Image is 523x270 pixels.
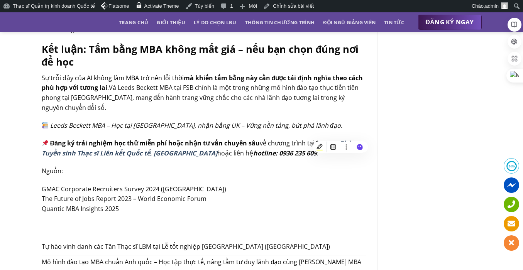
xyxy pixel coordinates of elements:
[42,83,359,111] span: Và Leeds Beckett MBA tại FSB chính là một trong những mô hình đào tạo thục tiễn tiên phong tại [G...
[253,149,317,157] strong: hotline: 0936 235 609
[42,240,366,255] a: Tự hào vinh danh các Tân Thạc sĩ LBM tại Lễ tốt nghiệp [GEOGRAPHIC_DATA] ([GEOGRAPHIC_DATA])
[42,122,48,128] img: 📚
[42,167,63,175] span: Nguồn:
[42,257,362,267] span: Mô hình đào tạo MBA chuẩn Anh quốc – Học tập thực tế, nâng tầm tư duy lãnh đạo cùng [PERSON_NAME]...
[315,139,340,147] strong: fanpage
[384,15,404,29] a: Tin tức
[50,139,260,147] b: Đăng ký trải nghiệm học thử miễn phí hoặc nhận tư vấn chuyên sâu
[42,242,330,252] span: Tự hào vinh danh các Tân Thạc sĩ LBM tại Lễ tốt nghiệp [GEOGRAPHIC_DATA] ([GEOGRAPHIC_DATA])
[323,15,376,29] a: Đội ngũ giảng viên
[50,121,342,130] span: Leeds Beckett MBA – Học tại [GEOGRAPHIC_DATA], nhận bằng UK – Vững nền tảng, bứt phá lãnh đạo.
[485,3,499,9] span: admin
[426,17,474,27] span: ĐĂNG KÝ NGAY
[107,83,109,92] span: .
[42,185,226,193] span: GMAC Corporate Recruiters Survey 2024 ([GEOGRAPHIC_DATA])
[42,74,363,92] b: mà khiến tấm bằng này cần được tái định nghĩa theo cách phù hợp với tương lai
[418,15,482,30] a: ĐĂNG KÝ NGAY
[194,15,237,29] a: Lý do chọn LBU
[42,204,119,213] span: Quantic MBA Insights 2025
[157,15,185,29] a: Giới thiệu
[42,42,359,69] b: Kết luận: Tấm bằng MBA không mất giá – nếu bạn chọn đúng nơi để học
[42,74,184,82] span: Sự trỗi dậy của AI không làm MBA trở nên lỗi thời
[42,194,206,203] span: The Future of Jobs Report 2023 – World Economic Forum
[42,140,48,146] img: 📌
[119,15,148,29] a: Trang chủ
[245,15,315,29] a: Thông tin chương trình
